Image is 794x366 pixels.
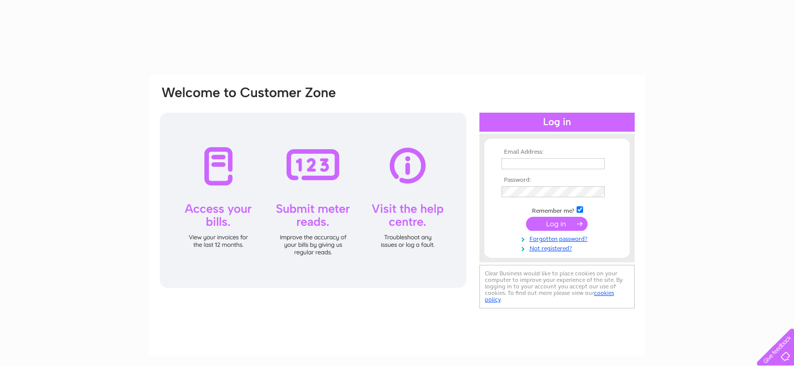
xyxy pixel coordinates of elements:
th: Password: [499,177,615,184]
a: Not registered? [501,243,615,252]
td: Remember me? [499,205,615,215]
input: Submit [526,217,588,231]
div: Clear Business would like to place cookies on your computer to improve your experience of the sit... [479,265,635,308]
a: cookies policy [485,289,614,303]
a: Forgotten password? [501,233,615,243]
th: Email Address: [499,149,615,156]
